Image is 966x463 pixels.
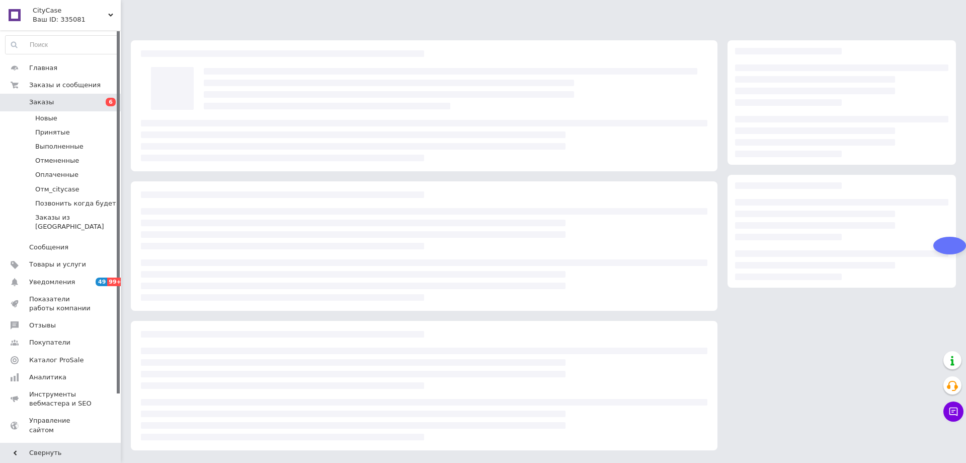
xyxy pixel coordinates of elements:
span: Каталог ProSale [29,356,84,365]
span: Показатели работы компании [29,295,93,313]
span: Позвонить когда будет [35,199,116,208]
span: Отм_citycase [35,185,79,194]
span: 99+ [107,278,124,286]
span: Инструменты вебмастера и SEO [29,390,93,408]
span: Выполненные [35,142,84,151]
span: Оплаченные [35,170,78,179]
span: Заказы и сообщения [29,81,101,90]
span: Уведомления [29,278,75,287]
span: Сообщения [29,243,68,252]
span: Аналитика [29,373,66,382]
span: Заказы из [GEOGRAPHIC_DATA] [35,213,118,231]
span: CityCase [33,6,108,15]
span: Управление сайтом [29,416,93,434]
span: 6 [106,98,116,106]
span: Принятые [35,128,70,137]
span: 49 [96,278,107,286]
input: Поиск [6,36,118,54]
span: Покупатели [29,338,70,347]
span: Отзывы [29,321,56,330]
span: Заказы [29,98,54,107]
span: Товары и услуги [29,260,86,269]
div: Ваш ID: 335081 [33,15,121,24]
button: Чат с покупателем [943,402,963,422]
span: Главная [29,63,57,73]
span: Новые [35,114,57,123]
span: Отмененные [35,156,79,165]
